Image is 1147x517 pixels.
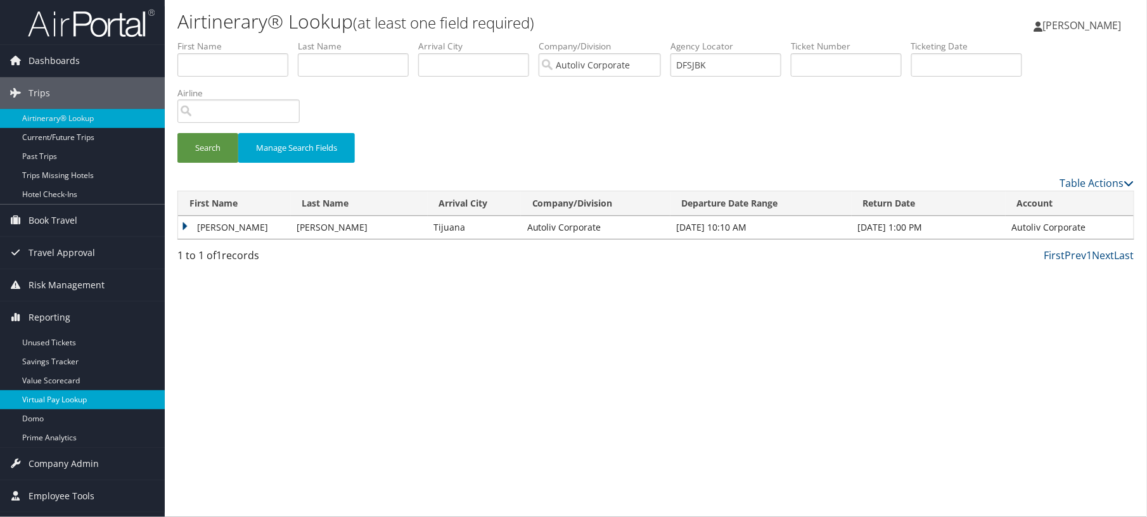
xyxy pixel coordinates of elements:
[1043,18,1122,32] span: [PERSON_NAME]
[29,237,95,269] span: Travel Approval
[29,205,77,236] span: Book Travel
[1115,248,1134,262] a: Last
[29,480,94,512] span: Employee Tools
[1093,248,1115,262] a: Next
[428,191,521,216] th: Arrival City: activate to sort column ascending
[238,133,355,163] button: Manage Search Fields
[539,40,670,53] label: Company/Division
[670,216,852,239] td: [DATE] 10:10 AM
[1087,248,1093,262] a: 1
[291,216,428,239] td: [PERSON_NAME]
[670,191,852,216] th: Departure Date Range: activate to sort column ascending
[911,40,1032,53] label: Ticketing Date
[28,8,155,38] img: airportal-logo.png
[178,191,291,216] th: First Name: activate to sort column ascending
[178,216,291,239] td: [PERSON_NAME]
[177,40,298,53] label: First Name
[1034,6,1134,44] a: [PERSON_NAME]
[1006,191,1134,216] th: Account: activate to sort column ascending
[852,216,1006,239] td: [DATE] 1:00 PM
[29,448,99,480] span: Company Admin
[216,248,222,262] span: 1
[29,45,80,77] span: Dashboards
[852,191,1006,216] th: Return Date: activate to sort column ascending
[1006,216,1134,239] td: Autoliv Corporate
[353,12,534,33] small: (at least one field required)
[177,248,402,269] div: 1 to 1 of records
[29,302,70,333] span: Reporting
[29,77,50,109] span: Trips
[521,216,670,239] td: Autoliv Corporate
[1065,248,1087,262] a: Prev
[29,269,105,301] span: Risk Management
[670,40,791,53] label: Agency Locator
[521,191,670,216] th: Company/Division
[177,133,238,163] button: Search
[177,87,309,99] label: Airline
[1044,248,1065,262] a: First
[428,216,521,239] td: Tijuana
[177,8,816,35] h1: Airtinerary® Lookup
[291,191,428,216] th: Last Name: activate to sort column ascending
[298,40,418,53] label: Last Name
[791,40,911,53] label: Ticket Number
[1060,176,1134,190] a: Table Actions
[418,40,539,53] label: Arrival City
